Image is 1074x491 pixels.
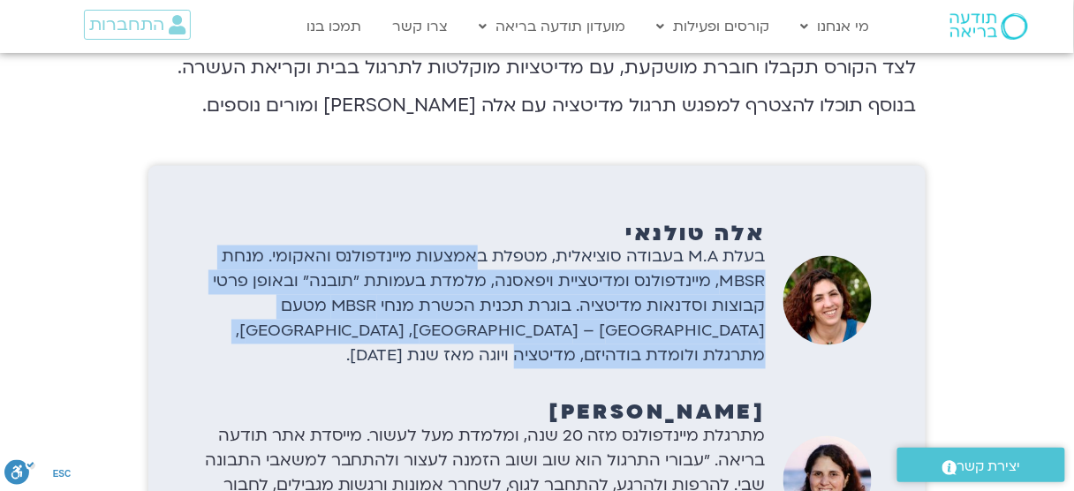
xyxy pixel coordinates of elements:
h2: אלה טולנאי [202,220,766,247]
a: מי אנחנו [792,10,879,43]
p: לצד הקורס תקבלו חוברת מושקעת, עם מדיטציות מוקלטות לתרגול בבית וקריאת העשרה. [157,56,917,80]
p: בעלת M.A בעבודה סוציאלית, מטפלת באמצעות מיינדפולנס והאקומי. מנחת MBSR, מיינדפולנס ומדיטציית ויפאס... [202,245,766,369]
p: בנוסף תוכלו להצטרף למפגש תרגול מדיטציה עם אלה [PERSON_NAME] ומורים נוספים. [157,94,917,118]
a: יצירת קשר [897,448,1065,482]
a: צרו קשר [384,10,458,43]
img: תודעה בריאה [950,13,1028,40]
span: יצירת קשר [957,455,1021,479]
a: קורסים ופעילות [648,10,779,43]
a: תמכו בנו [299,10,371,43]
a: התחברות [84,10,191,40]
span: התחברות [89,15,164,34]
a: מועדון תודעה בריאה [471,10,635,43]
h2: [PERSON_NAME] [202,399,766,427]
